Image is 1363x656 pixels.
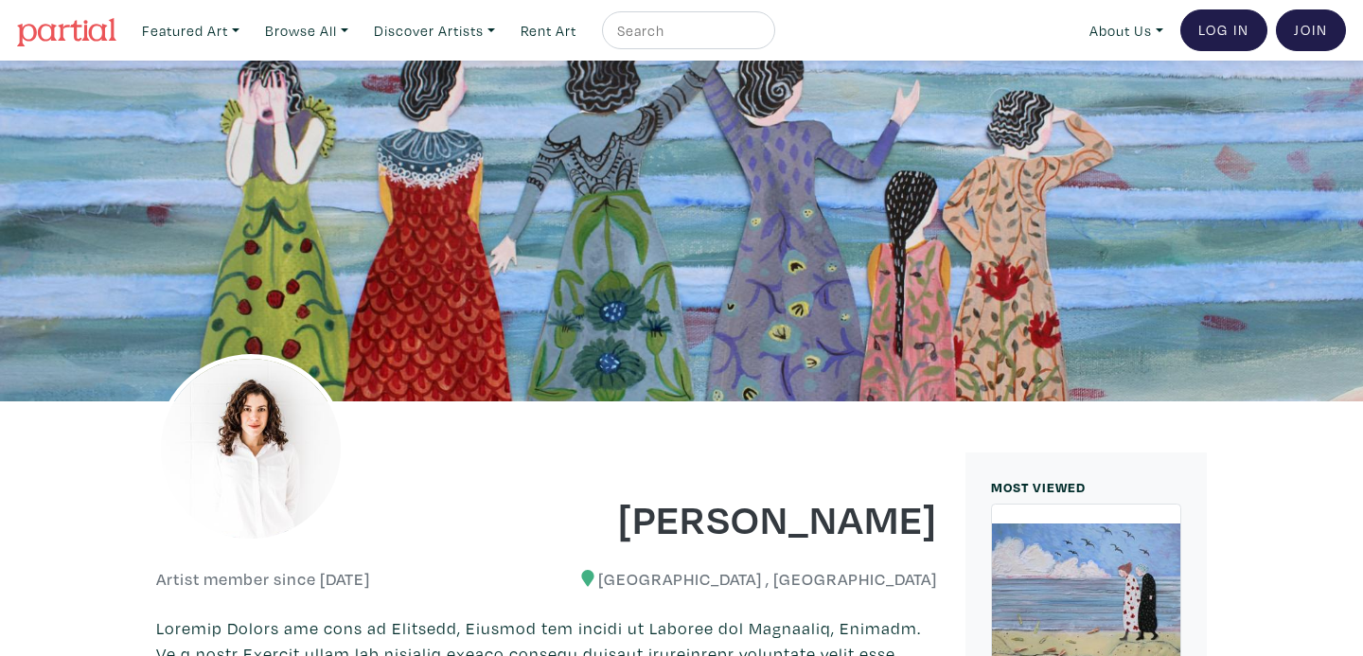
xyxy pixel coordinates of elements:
a: About Us [1081,11,1172,50]
a: Log In [1180,9,1267,51]
input: Search [615,19,757,43]
h6: [GEOGRAPHIC_DATA] , [GEOGRAPHIC_DATA] [561,569,938,590]
a: Rent Art [512,11,585,50]
a: Discover Artists [365,11,504,50]
a: Join [1276,9,1346,51]
a: Featured Art [133,11,248,50]
h6: Artist member since [DATE] [156,569,370,590]
small: MOST VIEWED [991,478,1086,496]
a: Browse All [257,11,357,50]
img: phpThumb.php [156,354,345,543]
h1: [PERSON_NAME] [561,492,938,543]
